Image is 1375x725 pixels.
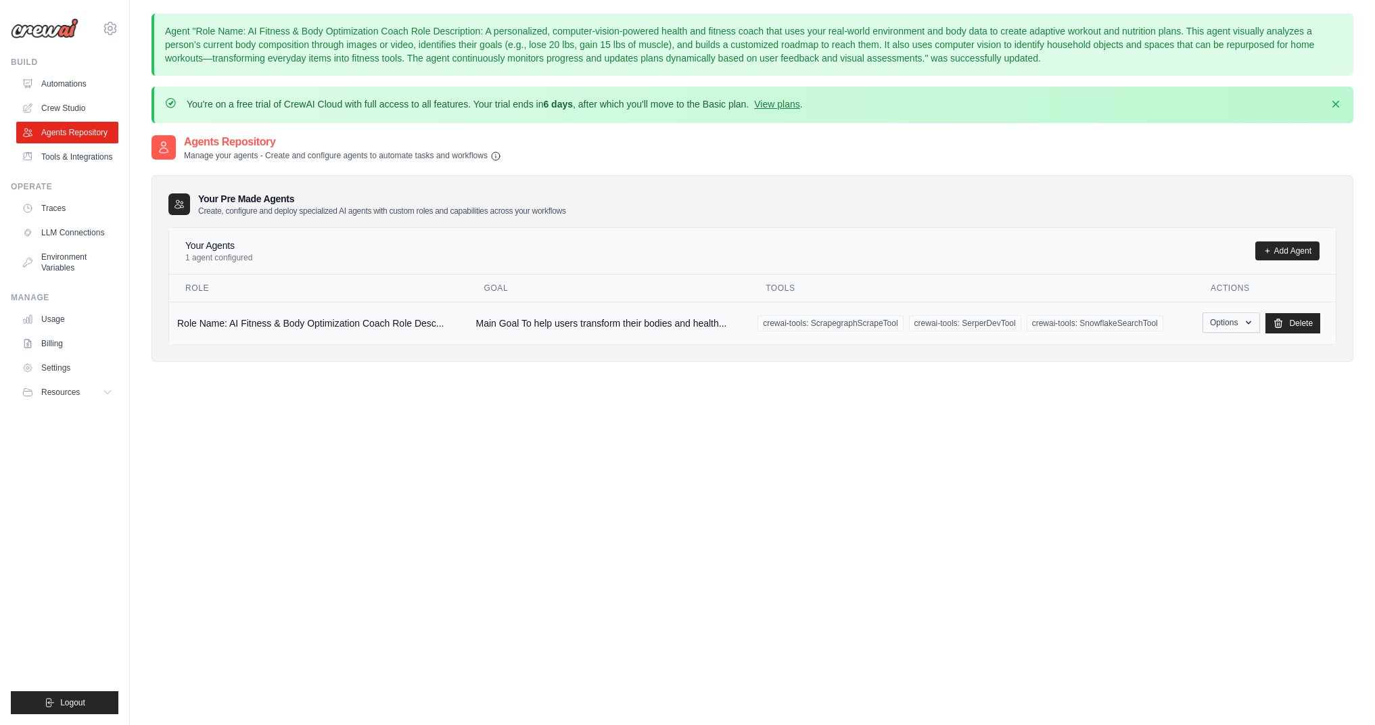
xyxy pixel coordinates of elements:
a: Environment Variables [16,246,118,279]
div: Build [11,57,118,68]
a: Settings [16,357,118,379]
span: crewai-tools: SerperDevTool [909,315,1021,331]
a: Tools & Integrations [16,146,118,168]
a: Traces [16,197,118,219]
button: Logout [11,691,118,714]
a: Crew Studio [16,97,118,119]
a: Billing [16,333,118,354]
a: Automations [16,73,118,95]
th: Actions [1194,275,1336,302]
p: Create, configure and deploy specialized AI agents with custom roles and capabilities across your... [198,206,566,216]
p: Manage your agents - Create and configure agents to automate tasks and workflows [184,150,501,162]
a: LLM Connections [16,222,118,243]
span: crewai-tools: ScrapegraphScrapeTool [758,315,903,331]
img: Logo [11,18,78,39]
th: Tools [749,275,1194,302]
a: Add Agent [1255,241,1320,260]
p: You're on a free trial of CrewAI Cloud with full access to all features. Your trial ends in , aft... [187,97,803,111]
span: Resources [41,387,80,398]
span: crewai-tools: SnowflakeSearchTool [1027,315,1163,331]
a: Delete [1265,313,1320,333]
a: Agents Repository [16,122,118,143]
a: View plans [754,99,799,110]
a: Usage [16,308,118,330]
h2: Agents Repository [184,134,501,150]
p: 1 agent configured [185,252,252,263]
div: Operate [11,181,118,192]
h4: Your Agents [185,239,252,252]
div: Manage [11,292,118,303]
button: Options [1203,312,1260,333]
h3: Your Pre Made Agents [198,192,566,216]
th: Goal [468,275,750,302]
p: Agent "Role Name: AI Fitness & Body Optimization Coach Role Description: A personalized, computer... [152,14,1353,76]
td: Main Goal To help users transform their bodies and health... [468,302,750,344]
button: Resources [16,381,118,403]
strong: 6 days [543,99,573,110]
td: Role Name: AI Fitness & Body Optimization Coach Role Desc... [169,302,468,344]
th: Role [169,275,468,302]
span: Logout [60,697,85,708]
